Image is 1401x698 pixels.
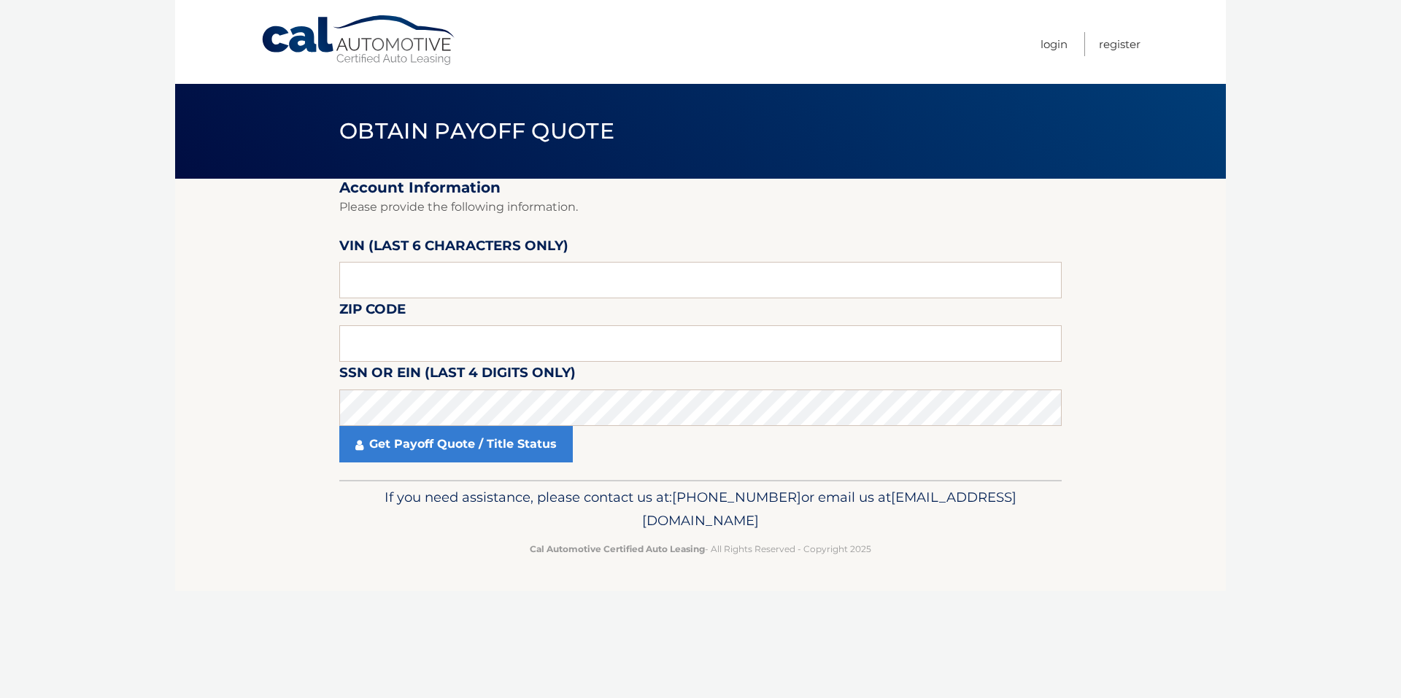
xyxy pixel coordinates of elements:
a: Login [1041,32,1068,56]
span: [PHONE_NUMBER] [672,489,801,505]
strong: Cal Automotive Certified Auto Leasing [530,543,705,554]
label: VIN (last 6 characters only) [339,235,568,262]
a: Get Payoff Quote / Title Status [339,426,573,462]
p: If you need assistance, please contact us at: or email us at [349,486,1052,532]
p: Please provide the following information. [339,197,1062,217]
a: Cal Automotive [260,15,458,66]
label: SSN or EIN (last 4 digits only) [339,362,576,389]
span: Obtain Payoff Quote [339,117,614,144]
label: Zip Code [339,298,406,325]
h2: Account Information [339,179,1062,197]
p: - All Rights Reserved - Copyright 2025 [349,541,1052,557]
a: Register [1099,32,1141,56]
